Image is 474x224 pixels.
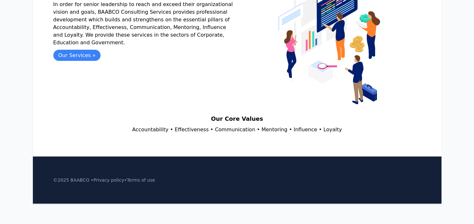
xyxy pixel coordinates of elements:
[127,177,155,183] a: Terms of use
[94,177,124,183] a: Privacy policy
[53,1,237,47] p: In order for senior leadership to reach and exceed their organizational vision and goals, BAABCO ...
[53,177,155,183] p: ©2025 BAABCO • •
[53,50,101,61] a: Our Services »
[53,126,421,134] p: Accountability • Effectiveness • Communication • Mentoring • Influence • Loyalty
[53,114,421,123] h2: Our Core Values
